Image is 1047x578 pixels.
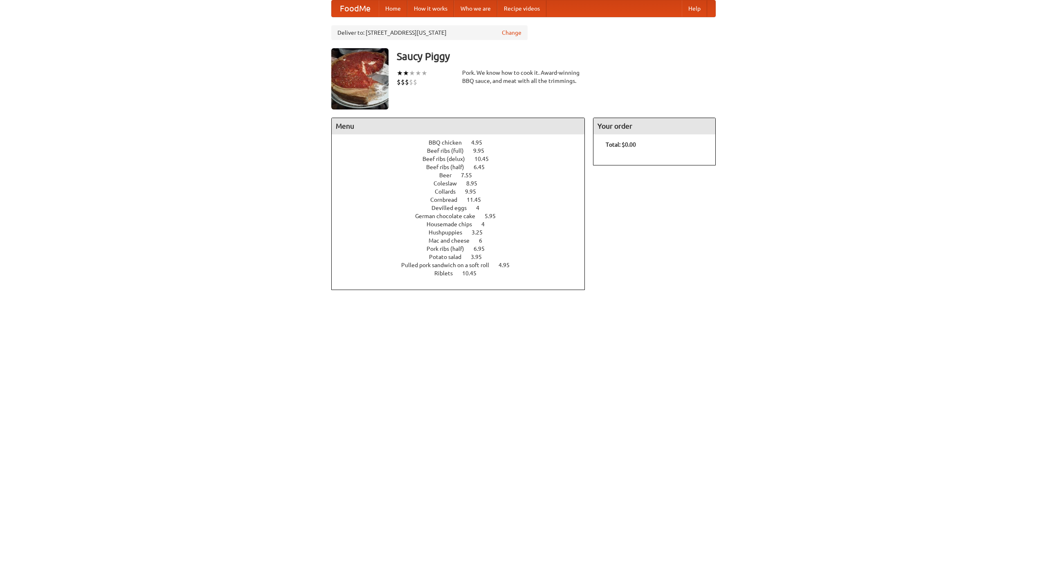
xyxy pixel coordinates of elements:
span: Housemade chips [427,221,480,228]
span: 3.95 [471,254,490,260]
li: ★ [397,69,403,78]
span: German chocolate cake [415,213,483,219]
span: 4 [481,221,493,228]
a: Hushpuppies 3.25 [429,229,498,236]
span: 9.95 [465,188,484,195]
span: Collards [435,188,464,195]
span: Beef ribs (half) [426,164,472,170]
li: $ [401,78,405,87]
h4: Your order [593,118,715,134]
span: Beef ribs (full) [427,147,472,154]
a: Beer 7.55 [439,172,487,179]
a: Beef ribs (full) 9.95 [427,147,499,154]
li: ★ [421,69,427,78]
span: BBQ chicken [429,139,470,146]
li: ★ [403,69,409,78]
li: $ [405,78,409,87]
span: Potato salad [429,254,470,260]
a: Devilled eggs 4 [431,205,494,211]
span: 4.95 [471,139,490,146]
span: 6.45 [474,164,493,170]
span: 4 [476,205,488,211]
span: 7.55 [461,172,480,179]
li: $ [397,78,401,87]
a: FoodMe [332,0,379,17]
b: Total: $0.00 [606,141,636,148]
span: Cornbread [430,196,465,203]
span: 5.95 [485,213,504,219]
span: 8.95 [466,180,485,187]
h4: Menu [332,118,584,134]
span: Hushpuppies [429,229,470,236]
li: ★ [415,69,421,78]
a: Pork ribs (half) 6.95 [427,245,500,252]
span: Pulled pork sandwich on a soft roll [401,262,497,268]
a: Collards 9.95 [435,188,491,195]
div: Deliver to: [STREET_ADDRESS][US_STATE] [331,25,528,40]
span: Beef ribs (delux) [422,156,473,162]
h3: Saucy Piggy [397,48,716,65]
a: Home [379,0,407,17]
span: Coleslaw [434,180,465,187]
a: Cornbread 11.45 [430,196,496,203]
a: Mac and cheese 6 [429,237,497,244]
span: 3.25 [472,229,491,236]
a: Change [502,29,521,37]
a: How it works [407,0,454,17]
a: Recipe videos [497,0,546,17]
span: Beer [439,172,460,179]
span: 10.45 [474,156,497,162]
a: Beef ribs (half) 6.45 [426,164,500,170]
a: Pulled pork sandwich on a soft roll 4.95 [401,262,525,268]
a: Help [682,0,707,17]
a: BBQ chicken 4.95 [429,139,497,146]
a: Potato salad 3.95 [429,254,497,260]
span: Mac and cheese [429,237,478,244]
a: Coleslaw 8.95 [434,180,492,187]
span: 9.95 [473,147,492,154]
span: Pork ribs (half) [427,245,472,252]
a: German chocolate cake 5.95 [415,213,511,219]
a: Riblets 10.45 [434,270,492,277]
div: Pork. We know how to cook it. Award-winning BBQ sauce, and meat with all the trimmings. [462,69,585,85]
span: 4.95 [499,262,518,268]
li: $ [413,78,417,87]
li: ★ [409,69,415,78]
span: 6 [479,237,490,244]
span: Devilled eggs [431,205,475,211]
span: 10.45 [462,270,485,277]
li: $ [409,78,413,87]
span: 6.95 [474,245,493,252]
span: 11.45 [467,196,489,203]
span: Riblets [434,270,461,277]
a: Beef ribs (delux) 10.45 [422,156,504,162]
a: Who we are [454,0,497,17]
a: Housemade chips 4 [427,221,500,228]
img: angular.jpg [331,48,389,109]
